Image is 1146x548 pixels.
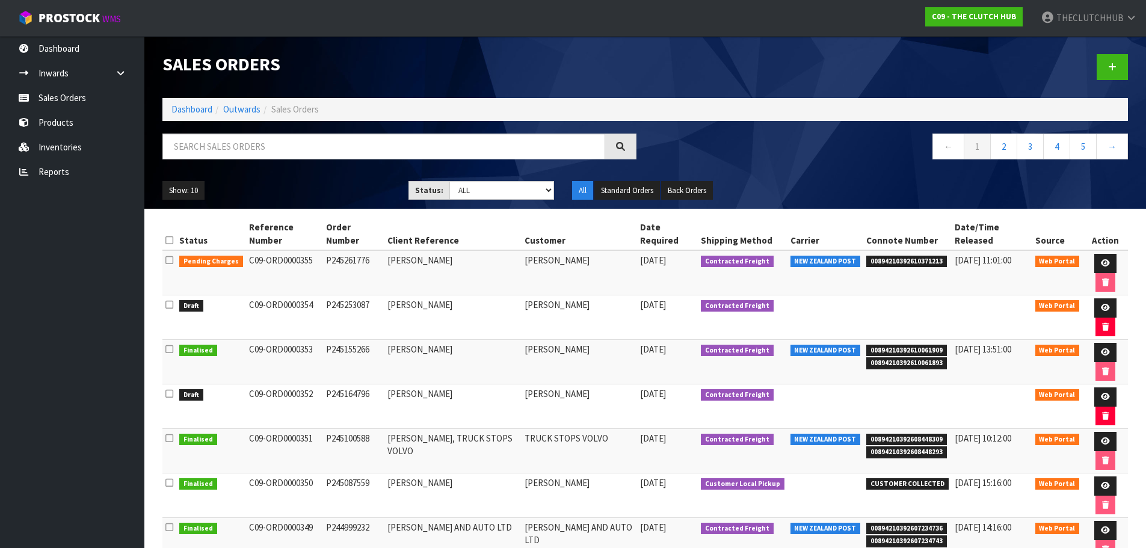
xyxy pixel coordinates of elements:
[637,218,698,250] th: Date Required
[640,388,666,399] span: [DATE]
[955,343,1011,355] span: [DATE] 13:51:00
[1035,389,1080,401] span: Web Portal
[171,103,212,115] a: Dashboard
[866,523,947,535] span: 00894210392607234736
[701,389,774,401] span: Contracted Freight
[701,478,784,490] span: Customer Local Pickup
[384,295,522,340] td: [PERSON_NAME]
[179,345,217,357] span: Finalised
[179,389,203,401] span: Draft
[701,345,774,357] span: Contracted Freight
[384,429,522,473] td: [PERSON_NAME], TRUCK STOPS VOLVO
[1035,434,1080,446] span: Web Portal
[179,300,203,312] span: Draft
[415,185,443,195] strong: Status:
[384,340,522,384] td: [PERSON_NAME]
[223,103,260,115] a: Outwards
[640,477,666,488] span: [DATE]
[701,256,774,268] span: Contracted Freight
[790,523,861,535] span: NEW ZEALAND POST
[655,134,1129,163] nav: Page navigation
[863,218,952,250] th: Connote Number
[323,384,384,429] td: P245164796
[866,357,947,369] span: 00894210392610061893
[384,473,522,518] td: [PERSON_NAME]
[594,181,660,200] button: Standard Orders
[323,340,384,384] td: P245155266
[932,134,964,159] a: ←
[179,478,217,490] span: Finalised
[522,218,637,250] th: Customer
[1082,218,1128,250] th: Action
[522,384,637,429] td: [PERSON_NAME]
[866,478,949,490] span: CUSTOMER COLLECTED
[246,429,323,473] td: C09-ORD0000351
[384,218,522,250] th: Client Reference
[384,250,522,295] td: [PERSON_NAME]
[384,384,522,429] td: [PERSON_NAME]
[790,256,861,268] span: NEW ZEALAND POST
[1032,218,1083,250] th: Source
[1043,134,1070,159] a: 4
[522,429,637,473] td: TRUCK STOPS VOLVO
[866,446,947,458] span: 00894210392608448293
[866,256,947,268] span: 00894210392610371213
[701,434,774,446] span: Contracted Freight
[866,434,947,446] span: 00894210392608448309
[246,250,323,295] td: C09-ORD0000355
[246,295,323,340] td: C09-ORD0000354
[246,473,323,518] td: C09-ORD0000350
[179,523,217,535] span: Finalised
[1035,478,1080,490] span: Web Portal
[522,340,637,384] td: [PERSON_NAME]
[1035,300,1080,312] span: Web Portal
[698,218,787,250] th: Shipping Method
[990,134,1017,159] a: 2
[955,522,1011,533] span: [DATE] 14:16:00
[955,254,1011,266] span: [DATE] 11:01:00
[179,256,243,268] span: Pending Charges
[323,473,384,518] td: P245087559
[323,295,384,340] td: P245253087
[640,254,666,266] span: [DATE]
[1096,134,1128,159] a: →
[246,340,323,384] td: C09-ORD0000353
[162,181,205,200] button: Show: 10
[640,433,666,444] span: [DATE]
[323,218,384,250] th: Order Number
[866,345,947,357] span: 00894210392610061909
[787,218,864,250] th: Carrier
[1070,134,1097,159] a: 5
[246,218,323,250] th: Reference Number
[1056,12,1124,23] span: THECLUTCHHUB
[179,434,217,446] span: Finalised
[572,181,593,200] button: All
[39,10,100,26] span: ProStock
[932,11,1016,22] strong: C09 - THE CLUTCH HUB
[964,134,991,159] a: 1
[323,250,384,295] td: P245261776
[955,477,1011,488] span: [DATE] 15:16:00
[1035,256,1080,268] span: Web Portal
[661,181,713,200] button: Back Orders
[522,295,637,340] td: [PERSON_NAME]
[522,250,637,295] td: [PERSON_NAME]
[176,218,246,250] th: Status
[271,103,319,115] span: Sales Orders
[18,10,33,25] img: cube-alt.png
[866,535,947,547] span: 00894210392607234743
[701,523,774,535] span: Contracted Freight
[955,433,1011,444] span: [DATE] 10:12:00
[1017,134,1044,159] a: 3
[1035,523,1080,535] span: Web Portal
[701,300,774,312] span: Contracted Freight
[952,218,1032,250] th: Date/Time Released
[640,299,666,310] span: [DATE]
[162,54,636,74] h1: Sales Orders
[162,134,605,159] input: Search sales orders
[102,13,121,25] small: WMS
[1035,345,1080,357] span: Web Portal
[640,522,666,533] span: [DATE]
[522,473,637,518] td: [PERSON_NAME]
[246,384,323,429] td: C09-ORD0000352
